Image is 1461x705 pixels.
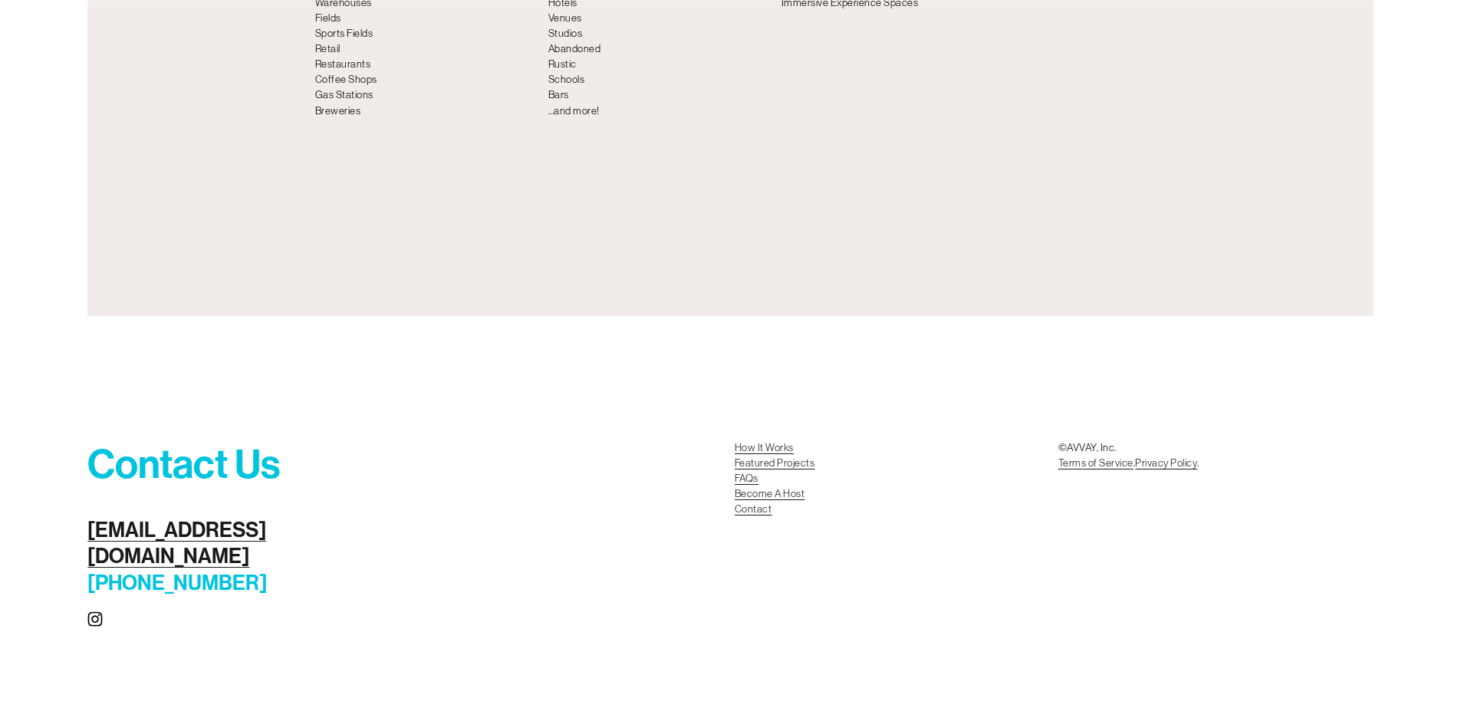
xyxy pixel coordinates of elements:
a: [EMAIL_ADDRESS][DOMAIN_NAME] [87,517,349,570]
a: Featured Projects [735,456,814,471]
a: Terms of Service [1058,456,1134,471]
a: Instagram [87,611,103,627]
a: FAQs [735,471,758,486]
p: ©AVVAY, Inc. . . [1058,440,1374,471]
h3: Contact Us [87,440,349,489]
a: Privacy Policy [1135,456,1197,471]
a: Become A HostContact [735,486,805,517]
h4: [PHONE_NUMBER] [87,517,349,597]
a: How It Works [735,440,794,456]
